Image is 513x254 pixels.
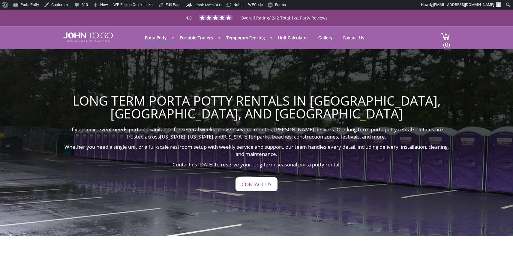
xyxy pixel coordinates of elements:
h2: Long Term Porta Potty Rentals in [GEOGRAPHIC_DATA], [GEOGRAPHIC_DATA], and [GEOGRAPHIC_DATA] [61,94,451,120]
a: Portable Trailers [175,32,217,43]
a: Contact Us [338,32,369,43]
span: If your next event needs portable sanitation for several weeks or even several months, [PERSON_NA... [70,126,443,140]
span: Rank Math SEO [195,3,222,7]
img: cart a [441,32,450,40]
a: Gallery [314,32,337,43]
a: [US_STATE], [160,133,187,140]
span: Whether you need a single unit or a full-scale restroom setup with weekly service and support, ou... [64,143,449,157]
a: CONTACT US [235,177,277,191]
a: Unit Calculator [274,32,313,43]
img: JOHN to go [63,32,113,42]
span: (0) [443,36,450,49]
a: Porta Potty [140,32,171,43]
span: Overall Rating/ 242 Total 1-st Party Reviews [241,15,328,33]
span: 4.8 [186,15,192,21]
a: Temporary Fencing [222,32,269,43]
span: Contact us [DATE] to reserve your long-term seasonal porta potty rental. [172,161,341,168]
a: [US_STATE] [223,133,249,140]
span: CONTACT US [241,182,271,187]
a: [US_STATE], [188,133,214,140]
span: [EMAIL_ADDRESS][DOMAIN_NAME] [433,2,494,7]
